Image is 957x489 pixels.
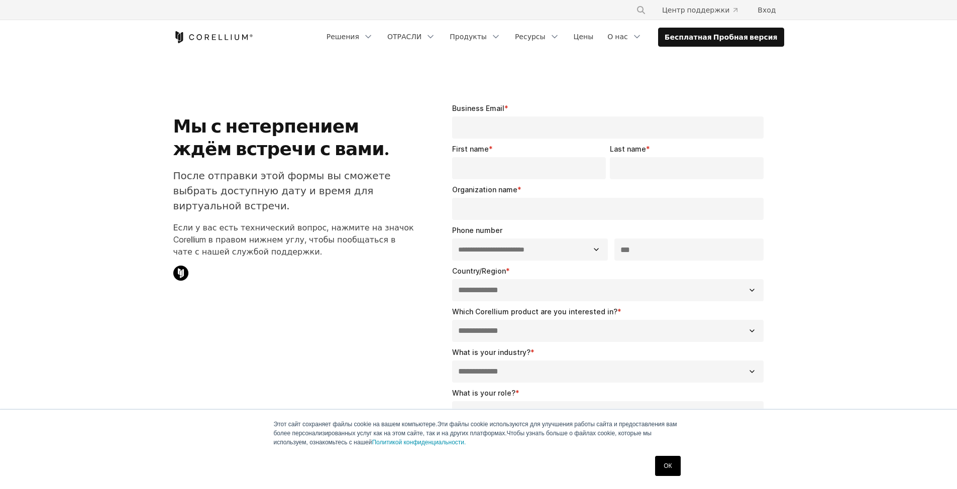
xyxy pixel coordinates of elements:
[758,5,776,15] ya-tr-span: Вход
[321,28,784,47] div: Навигационное меню
[452,145,489,153] span: First name
[624,1,784,19] div: Навигационное меню
[607,32,627,42] ya-tr-span: О нас
[610,145,646,153] span: Last name
[662,5,729,15] ya-tr-span: Центр поддержки
[173,31,253,43] a: Дом Кореллиума
[452,185,517,194] span: Organization name
[665,32,778,42] ya-tr-span: Бесплатная Пробная версия
[452,307,617,316] span: Which Corellium product are you interested in?
[655,456,680,476] a: ОК
[173,222,414,257] ya-tr-span: Если у вас есть технический вопрос, нажмите на значок Corellium в правом нижнем углу, чтобы пообщ...
[173,115,389,160] ya-tr-span: Мы с нетерпением ждём встречи с вами.
[372,439,466,446] a: Политикой конфиденциальности.
[452,267,506,275] span: Country/Region
[327,32,359,42] ya-tr-span: Решения
[452,348,530,356] span: What is your industry?
[452,226,502,234] span: Phone number
[274,421,677,437] ya-tr-span: Эти файлы cookie используются для улучшения работы сайта и предоставления вам более персонализиро...
[452,389,515,397] span: What is your role?
[574,32,594,42] ya-tr-span: Цены
[173,266,188,281] img: Значок Чата Corellium
[632,1,650,19] button: Поиск
[173,170,391,212] ya-tr-span: После отправки этой формы вы сможете выбрать доступную дату и время для виртуальной встречи.
[515,32,546,42] ya-tr-span: Ресурсы
[274,421,438,428] ya-tr-span: Этот сайт сохраняет файлы cookie на вашем компьютере.
[450,32,487,42] ya-tr-span: Продукты
[664,462,672,469] ya-tr-span: ОК
[387,32,421,42] ya-tr-span: ОТРАСЛИ
[452,104,504,112] span: Business Email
